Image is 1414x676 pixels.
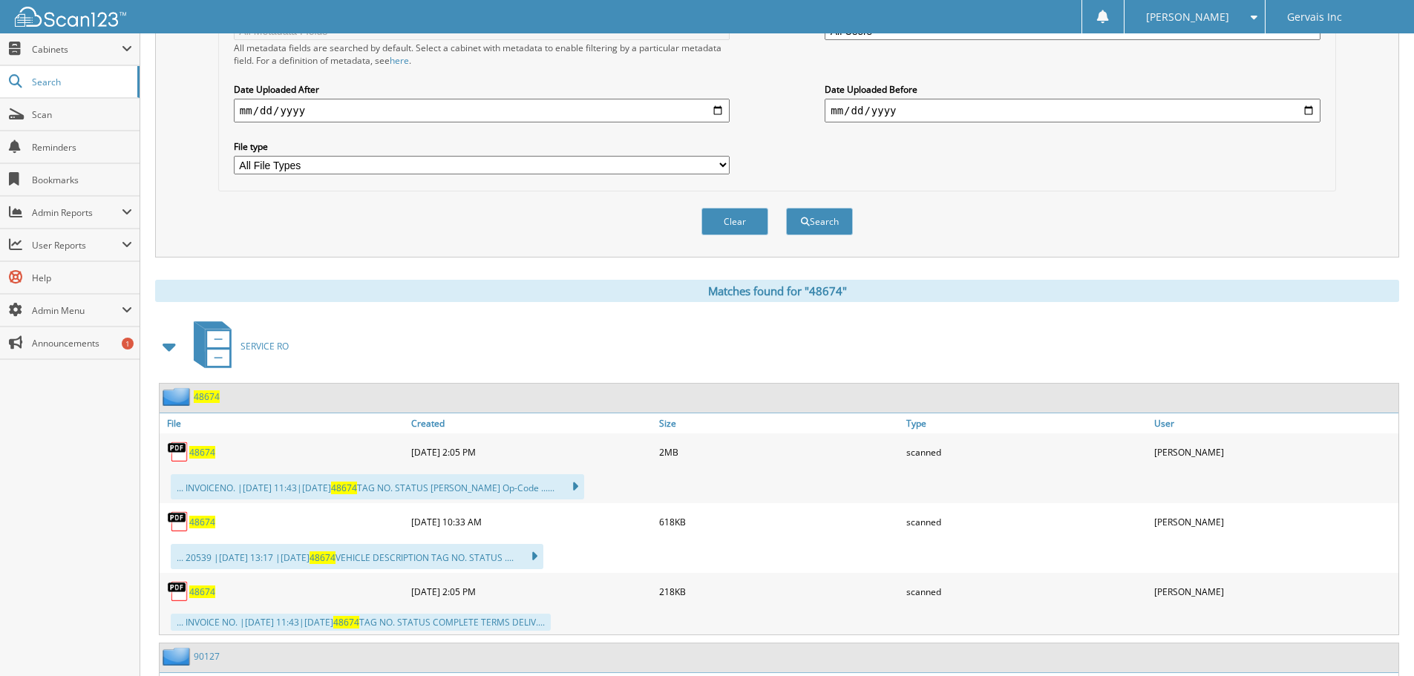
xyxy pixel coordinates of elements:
[655,577,903,606] div: 218KB
[234,83,730,96] label: Date Uploaded After
[185,317,289,375] a: SERVICE RO
[32,108,132,121] span: Scan
[903,507,1150,536] div: scanned
[189,585,215,598] a: 48674
[155,280,1399,302] div: Matches found for "48674"
[32,206,122,219] span: Admin Reports
[32,76,130,88] span: Search
[903,413,1150,433] a: Type
[390,54,409,67] a: here
[407,507,655,536] div: [DATE] 10:33 AM
[234,99,730,122] input: start
[160,413,407,433] a: File
[1150,437,1398,467] div: [PERSON_NAME]
[171,474,584,499] div: ... INVOICENO. |[DATE] 11:43|[DATE] TAG NO. STATUS [PERSON_NAME] Op-Code ......
[167,441,189,463] img: PDF.png
[167,511,189,533] img: PDF.png
[163,647,194,666] img: folder2.png
[32,239,122,252] span: User Reports
[194,390,220,403] a: 48674
[194,650,220,663] a: 90127
[1287,13,1342,22] span: Gervais Inc
[1150,577,1398,606] div: [PERSON_NAME]
[1150,413,1398,433] a: User
[655,507,903,536] div: 618KB
[407,577,655,606] div: [DATE] 2:05 PM
[167,580,189,603] img: PDF.png
[234,42,730,67] div: All metadata fields are searched by default. Select a cabinet with metadata to enable filtering b...
[701,208,768,235] button: Clear
[32,304,122,317] span: Admin Menu
[32,337,132,350] span: Announcements
[122,338,134,350] div: 1
[163,387,194,406] img: folder2.png
[333,616,359,629] span: 48674
[189,516,215,528] a: 48674
[32,43,122,56] span: Cabinets
[310,551,336,564] span: 48674
[171,614,551,631] div: ... INVOICE NO. |[DATE] 11:43|[DATE] TAG NO. STATUS COMPLETE TERMS DELIV....
[786,208,853,235] button: Search
[1146,13,1229,22] span: [PERSON_NAME]
[903,437,1150,467] div: scanned
[189,446,215,459] a: 48674
[15,7,126,27] img: scan123-logo-white.svg
[32,272,132,284] span: Help
[825,99,1320,122] input: end
[234,140,730,153] label: File type
[655,413,903,433] a: Size
[407,437,655,467] div: [DATE] 2:05 PM
[407,413,655,433] a: Created
[1150,507,1398,536] div: [PERSON_NAME]
[240,340,289,352] span: SERVICE RO
[331,482,357,494] span: 48674
[32,174,132,186] span: Bookmarks
[655,437,903,467] div: 2MB
[32,141,132,154] span: Reminders
[903,577,1150,606] div: scanned
[825,83,1320,96] label: Date Uploaded Before
[171,544,543,569] div: ... 20539 |[DATE] 13:17 |[DATE] VEHICLE DESCRIPTION TAG NO. STATUS ....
